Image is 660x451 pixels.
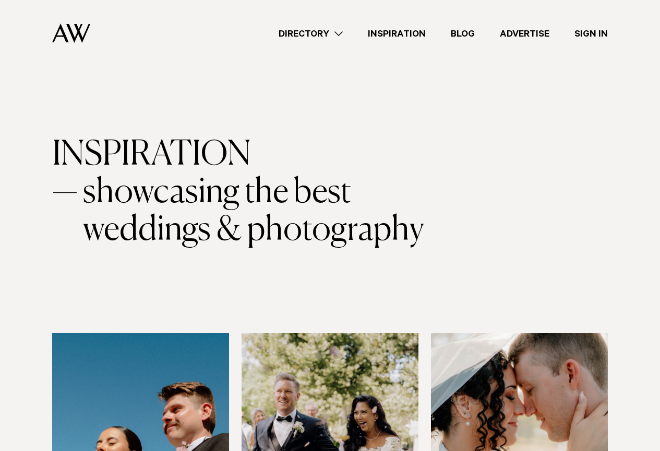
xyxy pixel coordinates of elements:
a: Directory [266,27,355,41]
span: showcasing the best weddings & photography [83,174,470,249]
a: Advertise [487,27,562,41]
a: Blog [438,27,487,41]
h1: INSPIRATION [52,136,608,249]
span: — [52,174,78,249]
a: Inspiration [355,27,438,41]
a: Sign In [562,27,620,41]
img: Auckland Weddings Logo [52,24,90,43]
